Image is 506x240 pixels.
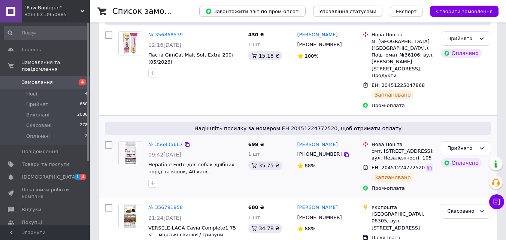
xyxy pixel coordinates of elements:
span: Покупці [22,219,42,226]
div: Оплачено [441,49,481,58]
img: Фото товару [124,142,137,165]
div: 15.18 ₴ [248,51,282,60]
h1: Список замовлень [112,7,188,16]
span: Повідомлення [22,148,58,155]
a: Фото товару [118,204,142,228]
span: Відгуки [22,206,41,213]
span: [DEMOGRAPHIC_DATA] [22,174,77,180]
a: VERSELE-LAGA Cavia Complete1,75 кг - морські свинки / гризуни [148,225,236,238]
div: [PHONE_NUMBER] [296,213,343,222]
span: 2 [85,133,88,140]
a: Паста GimCat Malt Soft Extra 200г (05/2026) [148,52,234,65]
span: Товари та послуги [22,161,69,168]
div: Нова Пошта [372,141,435,148]
span: Нові [26,91,37,97]
span: Виконані [26,112,49,118]
span: 278 [80,122,88,129]
span: 12:16[DATE] [148,42,181,48]
span: 100% [305,53,319,59]
span: 21:24[DATE] [148,215,181,221]
span: 4 [85,91,88,97]
span: 88% [305,226,316,231]
a: Створити замовлення [422,8,499,14]
input: Пошук [4,26,88,40]
span: 4 [79,79,86,85]
span: 1 шт. [248,42,262,47]
span: Скасовані [26,122,52,129]
button: Створити замовлення [430,6,499,17]
span: Замовлення [22,79,53,86]
span: "Paw Boutique" [24,4,81,11]
div: Пром-оплата [372,102,435,109]
a: Фото товару [118,141,142,165]
img: Фото товару [119,32,142,55]
span: 4 [80,174,86,180]
a: [PERSON_NAME] [297,141,338,148]
span: Завантажити звіт по пром-оплаті [205,8,300,15]
span: Створити замовлення [436,9,493,14]
img: Фото товару [119,204,142,228]
span: 630 [80,101,88,108]
button: Управління статусами [313,6,382,17]
div: м. [GEOGRAPHIC_DATA] ([GEOGRAPHIC_DATA].), Поштомат №36106: вул. [PERSON_NAME][STREET_ADDRESS]. П... [372,38,435,79]
span: 1 шт. [248,215,262,220]
div: Скасовано [447,207,476,215]
span: ЕН: 20451225047868 [372,82,425,88]
div: Оплачено [441,158,481,167]
a: Фото товару [118,31,142,55]
div: Заплановано [372,173,414,182]
span: 09:42[DATE] [148,152,181,158]
span: 88% [305,163,316,168]
span: 1 шт. [248,151,262,157]
span: 699 ₴ [248,142,264,147]
span: 1 [75,174,81,180]
div: Укрпошта [372,204,435,211]
span: Прийняті [26,101,49,108]
button: Завантажити звіт по пром-оплаті [199,6,306,17]
span: Замовлення та повідомлення [22,59,90,73]
div: Заплановано [372,90,414,99]
div: Прийнято [447,35,476,43]
span: Управління статусами [319,9,376,14]
span: Оплачені [26,133,50,140]
div: [PHONE_NUMBER] [296,149,343,159]
button: Експорт [390,6,423,17]
span: Головна [22,46,43,53]
div: Прийнято [447,145,476,152]
div: 34.78 ₴ [248,224,282,233]
span: Показники роботи компанії [22,186,69,200]
div: смт. [STREET_ADDRESS]: вул. Незалежності, 105 [372,148,435,161]
div: 35.75 ₴ [248,161,282,170]
span: Експорт [396,9,417,14]
div: Ваш ID: 3950885 [24,11,90,18]
div: [PHONE_NUMBER] [296,40,343,49]
span: 430 ₴ [248,32,264,37]
a: № 356868539 [148,32,183,37]
span: 680 ₴ [248,204,264,210]
div: Нова Пошта [372,31,435,38]
span: Надішліть посилку за номером ЕН 20451224772520, щоб отримати оплату [108,125,488,132]
a: № 356835667 [148,142,183,147]
a: [PERSON_NAME] [297,204,338,211]
button: Чат з покупцем [489,194,504,209]
a: [PERSON_NAME] [297,31,338,39]
div: [GEOGRAPHIC_DATA], 08305, вул. [STREET_ADDRESS] [372,211,435,231]
a: № 356791958 [148,204,183,210]
a: Hepatiale Forte для собак дрібних порід та кішок, 40 капс. [148,162,234,174]
span: 2080 [77,112,88,118]
span: ЕН: 20451224772520 [372,165,425,170]
div: Пром-оплата [372,185,435,192]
